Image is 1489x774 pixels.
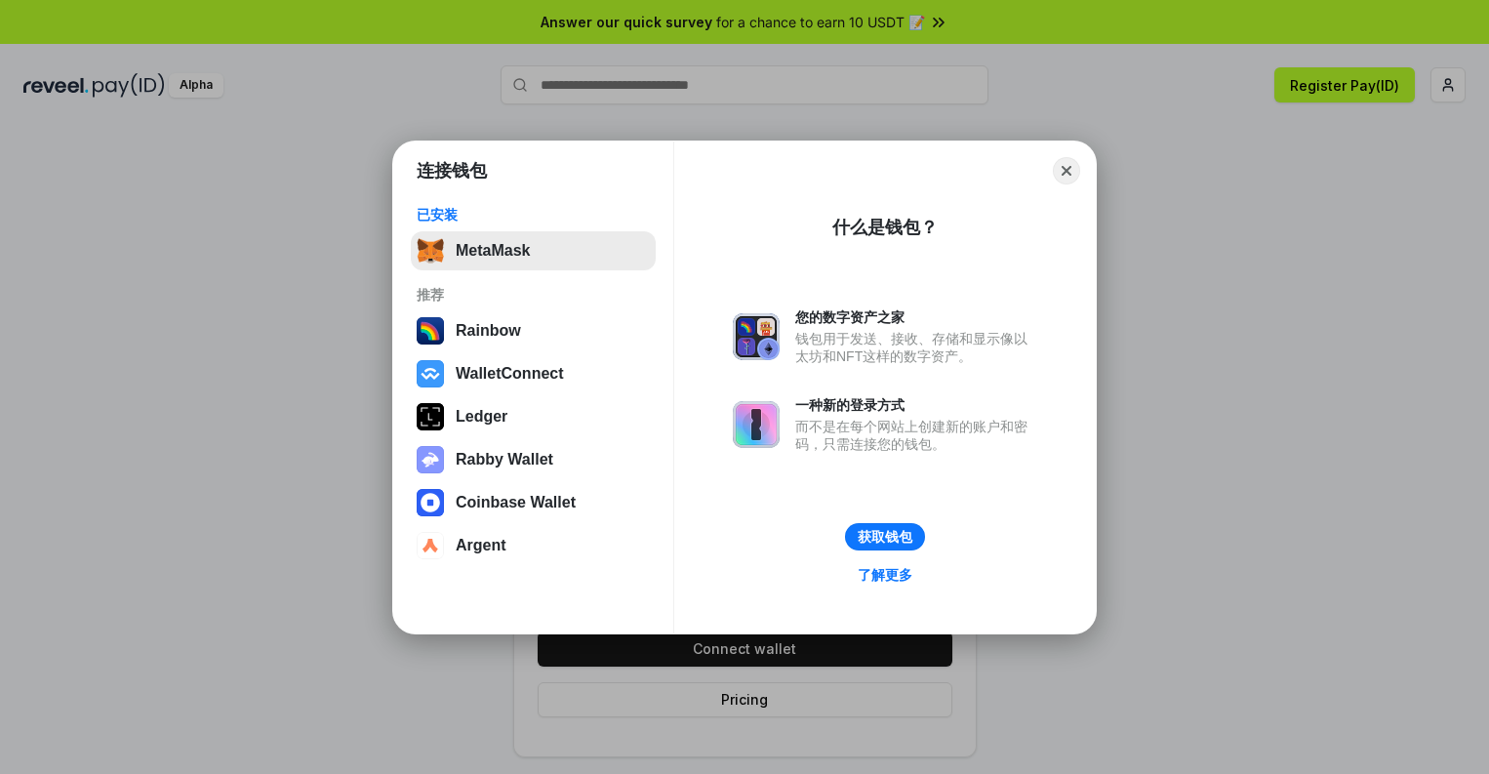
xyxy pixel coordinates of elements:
div: Coinbase Wallet [456,494,576,511]
button: Rabby Wallet [411,440,656,479]
img: svg+xml,%3Csvg%20xmlns%3D%22http%3A%2F%2Fwww.w3.org%2F2000%2Fsvg%22%20fill%3D%22none%22%20viewBox... [733,313,780,360]
button: WalletConnect [411,354,656,393]
a: 了解更多 [846,562,924,588]
button: Coinbase Wallet [411,483,656,522]
div: 您的数字资产之家 [795,308,1037,326]
div: Argent [456,537,506,554]
div: MetaMask [456,242,530,260]
div: 推荐 [417,286,650,304]
div: 什么是钱包？ [832,216,938,239]
img: svg+xml,%3Csvg%20width%3D%2228%22%20height%3D%2228%22%20viewBox%3D%220%200%2028%2028%22%20fill%3D... [417,532,444,559]
img: svg+xml,%3Csvg%20width%3D%22120%22%20height%3D%22120%22%20viewBox%3D%220%200%20120%20120%22%20fil... [417,317,444,345]
button: Ledger [411,397,656,436]
button: Close [1053,157,1080,184]
img: svg+xml,%3Csvg%20width%3D%2228%22%20height%3D%2228%22%20viewBox%3D%220%200%2028%2028%22%20fill%3D... [417,489,444,516]
div: 而不是在每个网站上创建新的账户和密码，只需连接您的钱包。 [795,418,1037,453]
div: 了解更多 [858,566,912,584]
div: WalletConnect [456,365,564,383]
div: 钱包用于发送、接收、存储和显示像以太坊和NFT这样的数字资产。 [795,330,1037,365]
div: Rainbow [456,322,521,340]
h1: 连接钱包 [417,159,487,183]
img: svg+xml,%3Csvg%20xmlns%3D%22http%3A%2F%2Fwww.w3.org%2F2000%2Fsvg%22%20fill%3D%22none%22%20viewBox... [417,446,444,473]
button: Argent [411,526,656,565]
div: Rabby Wallet [456,451,553,468]
img: svg+xml,%3Csvg%20fill%3D%22none%22%20height%3D%2233%22%20viewBox%3D%220%200%2035%2033%22%20width%... [417,237,444,265]
div: 一种新的登录方式 [795,396,1037,414]
button: 获取钱包 [845,523,925,550]
img: svg+xml,%3Csvg%20xmlns%3D%22http%3A%2F%2Fwww.w3.org%2F2000%2Fsvg%22%20fill%3D%22none%22%20viewBox... [733,401,780,448]
img: svg+xml,%3Csvg%20xmlns%3D%22http%3A%2F%2Fwww.w3.org%2F2000%2Fsvg%22%20width%3D%2228%22%20height%3... [417,403,444,430]
div: 获取钱包 [858,528,912,546]
div: 已安装 [417,206,650,224]
button: MetaMask [411,231,656,270]
img: svg+xml,%3Csvg%20width%3D%2228%22%20height%3D%2228%22%20viewBox%3D%220%200%2028%2028%22%20fill%3D... [417,360,444,387]
div: Ledger [456,408,507,426]
button: Rainbow [411,311,656,350]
